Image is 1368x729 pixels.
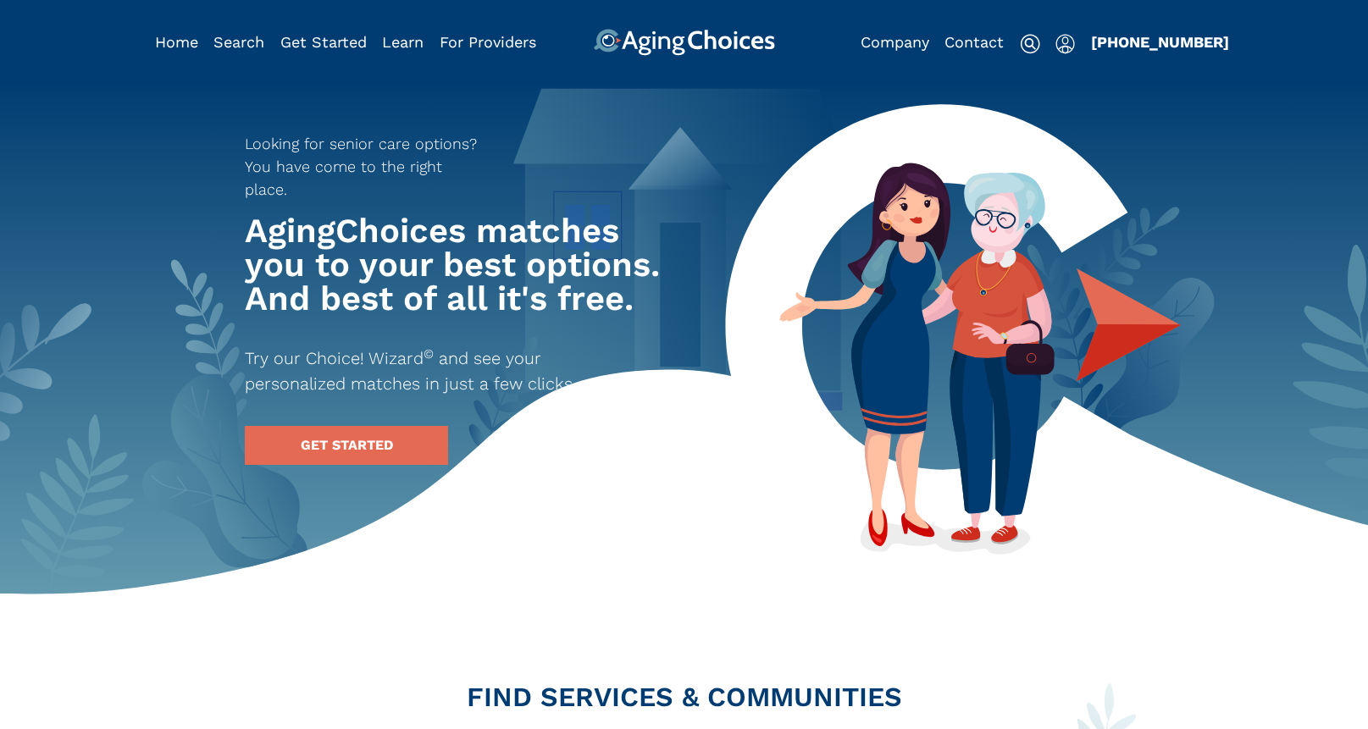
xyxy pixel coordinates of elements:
h1: AgingChoices matches you to your best options. And best of all it's free. [245,214,668,316]
sup: © [424,346,434,362]
p: Try our Choice! Wizard and see your personalized matches in just a few clicks. [245,345,638,396]
img: search-icon.svg [1020,34,1040,54]
a: Company [861,33,929,51]
a: Home [155,33,198,51]
div: Popover trigger [213,29,264,56]
div: Popover trigger [1055,29,1075,56]
a: [PHONE_NUMBER] [1091,33,1229,51]
a: Learn [382,33,424,51]
a: For Providers [440,33,536,51]
img: user-icon.svg [1055,34,1075,54]
h2: FIND SERVICES & COMMUNITIES [142,683,1227,710]
a: Get Started [280,33,367,51]
a: Contact [944,33,1004,51]
a: Search [213,33,264,51]
img: AgingChoices [593,29,774,56]
a: GET STARTED [245,426,448,465]
p: Looking for senior care options? You have come to the right place. [245,132,489,201]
